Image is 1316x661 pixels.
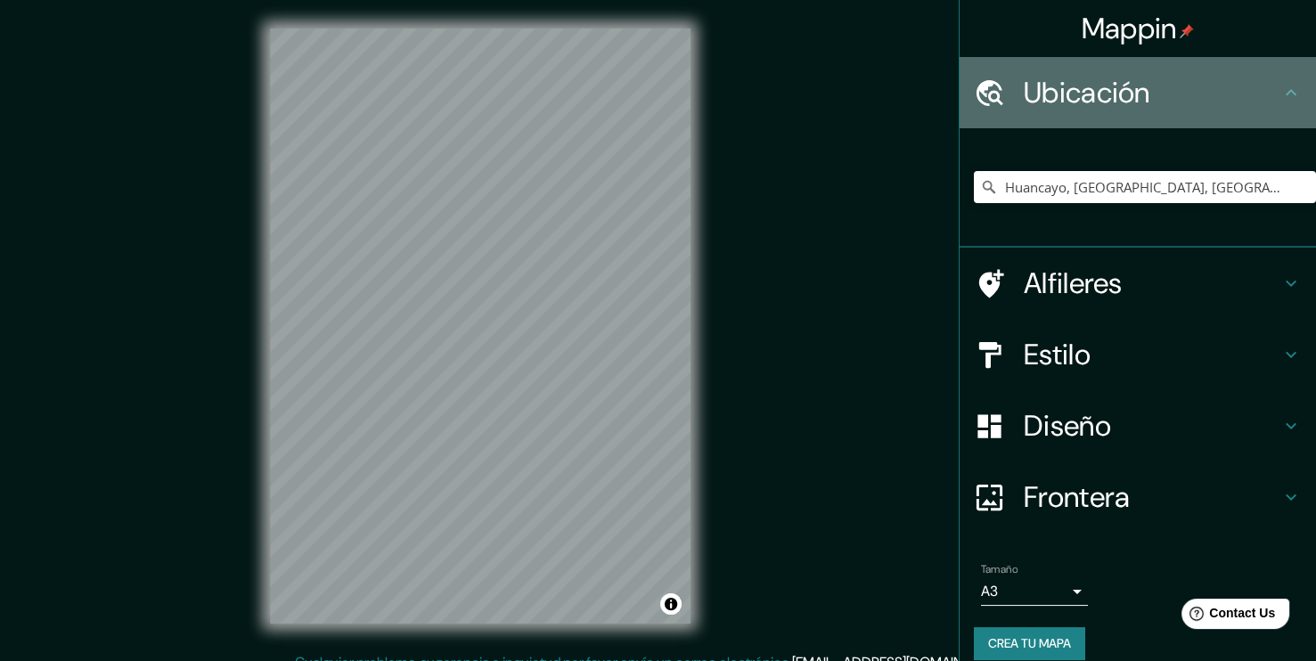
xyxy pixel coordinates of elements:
[981,562,1018,577] label: Tamaño
[974,171,1316,203] input: Pick your city or area
[1024,337,1280,372] h4: Estilo
[960,57,1316,128] div: Ubicación
[960,319,1316,390] div: Estilo
[981,577,1088,606] div: A3
[1157,592,1296,641] iframe: Help widget launcher
[270,29,691,624] canvas: Map
[960,390,1316,461] div: Diseño
[1024,75,1280,110] h4: Ubicación
[1024,408,1280,444] h4: Diseño
[1024,265,1280,301] h4: Alfileres
[960,461,1316,533] div: Frontera
[960,248,1316,319] div: Alfileres
[660,593,682,615] button: Toggle attribution
[1082,11,1195,46] h4: Mappin
[974,627,1085,660] button: Crea tu mapa
[1024,479,1280,515] h4: Frontera
[1180,24,1194,38] img: pin-icon.png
